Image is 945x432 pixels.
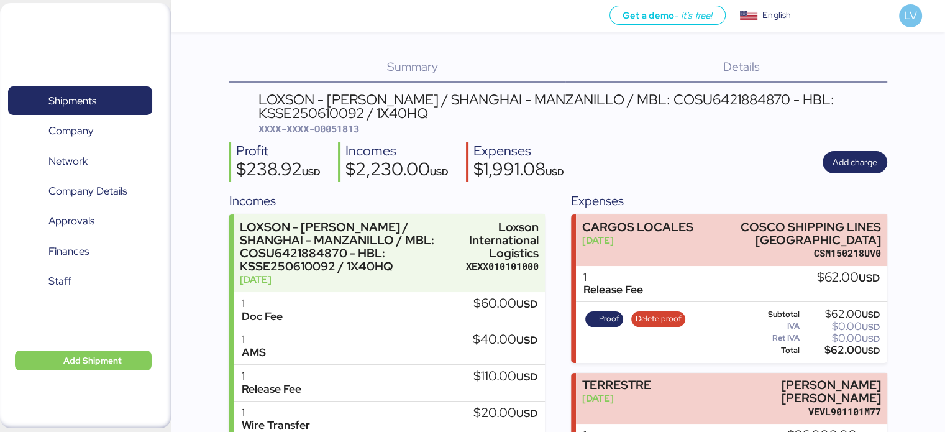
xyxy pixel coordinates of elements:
[8,147,152,175] a: Network
[862,321,880,333] span: USD
[746,334,800,342] div: Ret IVA
[473,407,537,420] div: $20.00
[430,166,449,178] span: USD
[746,322,800,331] div: IVA
[48,212,94,230] span: Approvals
[862,333,880,344] span: USD
[701,405,881,418] div: VEVL901101M77
[241,297,282,310] div: 1
[762,9,791,22] div: English
[473,142,564,160] div: Expenses
[48,182,127,200] span: Company Details
[473,160,564,182] div: $1,991.08
[241,370,301,383] div: 1
[516,370,537,384] span: USD
[229,191,544,210] div: Incomes
[473,297,537,311] div: $60.00
[241,346,265,359] div: AMS
[241,310,282,323] div: Doc Fee
[701,379,881,405] div: [PERSON_NAME] [PERSON_NAME]
[582,221,693,234] div: CARGOS LOCALES
[8,207,152,236] a: Approvals
[236,142,321,160] div: Profit
[802,334,880,343] div: $0.00
[48,122,94,140] span: Company
[802,322,880,331] div: $0.00
[701,221,881,247] div: COSCO SHIPPING LINES [GEOGRAPHIC_DATA]
[473,333,537,347] div: $40.00
[241,419,309,432] div: Wire Transfer
[701,247,881,260] div: CSM150218UV0
[746,310,800,319] div: Subtotal
[63,353,122,368] span: Add Shipment
[241,383,301,396] div: Release Fee
[345,160,449,182] div: $2,230.00
[583,271,643,284] div: 1
[546,166,564,178] span: USD
[723,58,760,75] span: Details
[802,310,880,319] div: $62.00
[48,152,88,170] span: Network
[8,237,152,266] a: Finances
[599,312,619,326] span: Proof
[466,221,539,260] div: Loxson International Logistics
[48,272,71,290] span: Staff
[8,117,152,145] a: Company
[862,345,880,356] span: USD
[302,166,321,178] span: USD
[258,93,887,121] div: LOXSON - [PERSON_NAME] / SHANGHAI - MANZANILLO / MBL: COSU6421884870 - HBL: KSSE250610092 / 1X40HQ
[15,351,152,370] button: Add Shipment
[636,312,682,326] span: Delete proof
[236,160,321,182] div: $238.92
[8,267,152,296] a: Staff
[833,155,877,170] span: Add charge
[516,297,537,311] span: USD
[241,407,309,420] div: 1
[582,234,693,247] div: [DATE]
[859,271,880,285] span: USD
[345,142,449,160] div: Incomes
[387,58,438,75] span: Summary
[585,311,624,328] button: Proof
[8,86,152,115] a: Shipments
[823,151,887,173] button: Add charge
[571,191,887,210] div: Expenses
[802,346,880,355] div: $62.00
[817,271,880,285] div: $62.00
[466,260,539,273] div: XEXX010101000
[904,7,916,24] span: LV
[8,177,152,206] a: Company Details
[48,92,96,110] span: Shipments
[473,370,537,384] div: $110.00
[582,392,651,405] div: [DATE]
[746,346,800,355] div: Total
[516,333,537,347] span: USD
[240,221,460,273] div: LOXSON - [PERSON_NAME] / SHANGHAI - MANZANILLO / MBL: COSU6421884870 - HBL: KSSE250610092 / 1X40HQ
[258,122,359,135] span: XXXX-XXXX-O0051813
[516,407,537,420] span: USD
[240,273,460,286] div: [DATE]
[631,311,685,328] button: Delete proof
[178,6,199,27] button: Menu
[583,283,643,296] div: Release Fee
[241,333,265,346] div: 1
[582,379,651,392] div: TERRESTRE
[48,242,89,260] span: Finances
[862,309,880,320] span: USD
